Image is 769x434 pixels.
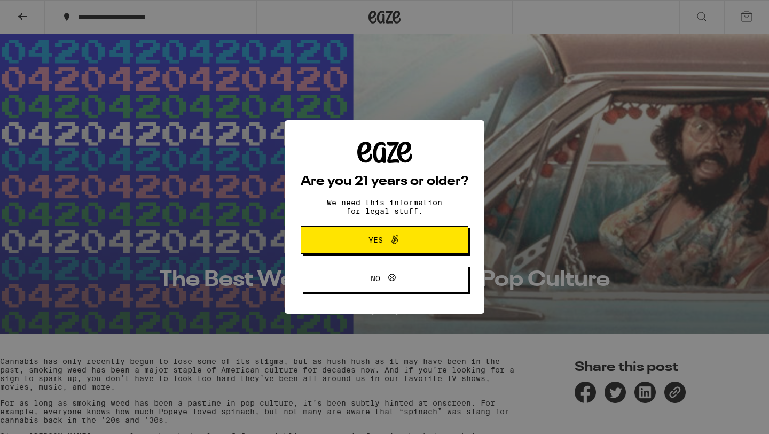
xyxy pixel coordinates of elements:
span: No [371,275,380,282]
p: We need this information for legal stuff. [318,198,451,215]
button: No [301,265,468,292]
h2: Are you 21 years or older? [301,175,468,188]
span: Yes [368,236,383,244]
button: Yes [301,226,468,254]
